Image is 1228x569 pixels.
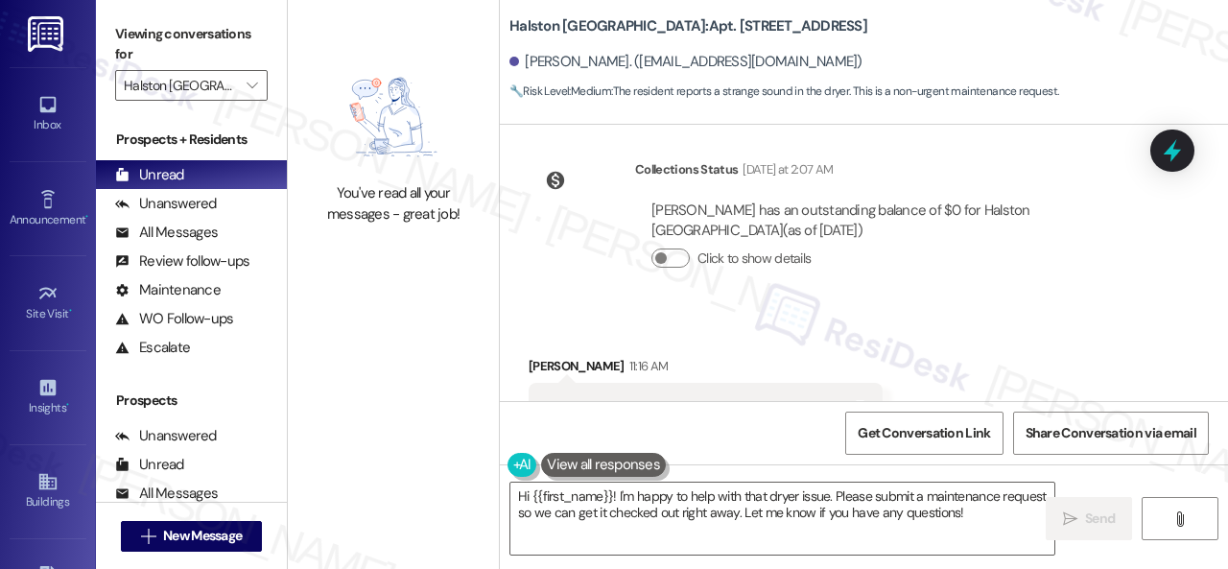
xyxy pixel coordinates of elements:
[845,412,1003,455] button: Get Conversation Link
[509,82,1058,102] span: : The resident reports a strange sound in the dryer. This is a non-urgent maintenance request.
[738,159,833,179] div: [DATE] at 2:07 AM
[10,371,86,423] a: Insights •
[509,16,867,36] b: Halston [GEOGRAPHIC_DATA]: Apt. [STREET_ADDRESS]
[10,465,86,517] a: Buildings
[545,397,852,417] div: Hello, good morning, the dryer has a strange sound
[1085,509,1115,529] span: Send
[163,526,242,546] span: New Message
[115,426,217,446] div: Unanswered
[115,455,184,475] div: Unread
[529,356,883,383] div: [PERSON_NAME]
[1063,511,1077,527] i: 
[1172,511,1187,527] i: 
[858,423,990,443] span: Get Conversation Link
[85,210,88,224] span: •
[115,484,218,504] div: All Messages
[509,52,862,72] div: [PERSON_NAME]. ([EMAIL_ADDRESS][DOMAIN_NAME])
[115,194,217,214] div: Unanswered
[1013,412,1209,455] button: Share Conversation via email
[115,309,233,329] div: WO Follow-ups
[115,251,249,272] div: Review follow-ups
[69,304,72,318] span: •
[115,338,190,358] div: Escalate
[28,16,67,52] img: ResiDesk Logo
[697,249,811,269] label: Click to show details
[66,398,69,412] span: •
[318,60,469,175] img: empty-state
[115,223,218,243] div: All Messages
[510,483,1054,555] textarea: Hi {{first_name}}! I'm happy to help with that dryer issue. Please submit a maintenance request s...
[1026,423,1196,443] span: Share Conversation via email
[115,280,221,300] div: Maintenance
[115,165,184,185] div: Unread
[96,391,287,411] div: Prospects
[651,201,1139,242] div: [PERSON_NAME] has an outstanding balance of $0 for Halston [GEOGRAPHIC_DATA] (as of [DATE])
[309,183,478,225] div: You've read all your messages - great job!
[124,70,237,101] input: All communities
[121,521,263,552] button: New Message
[10,277,86,329] a: Site Visit •
[141,529,155,544] i: 
[1046,497,1132,540] button: Send
[96,130,287,150] div: Prospects + Residents
[509,83,611,99] strong: 🔧 Risk Level: Medium
[10,88,86,140] a: Inbox
[625,356,669,376] div: 11:16 AM
[247,78,257,93] i: 
[115,19,268,70] label: Viewing conversations for
[635,159,738,179] div: Collections Status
